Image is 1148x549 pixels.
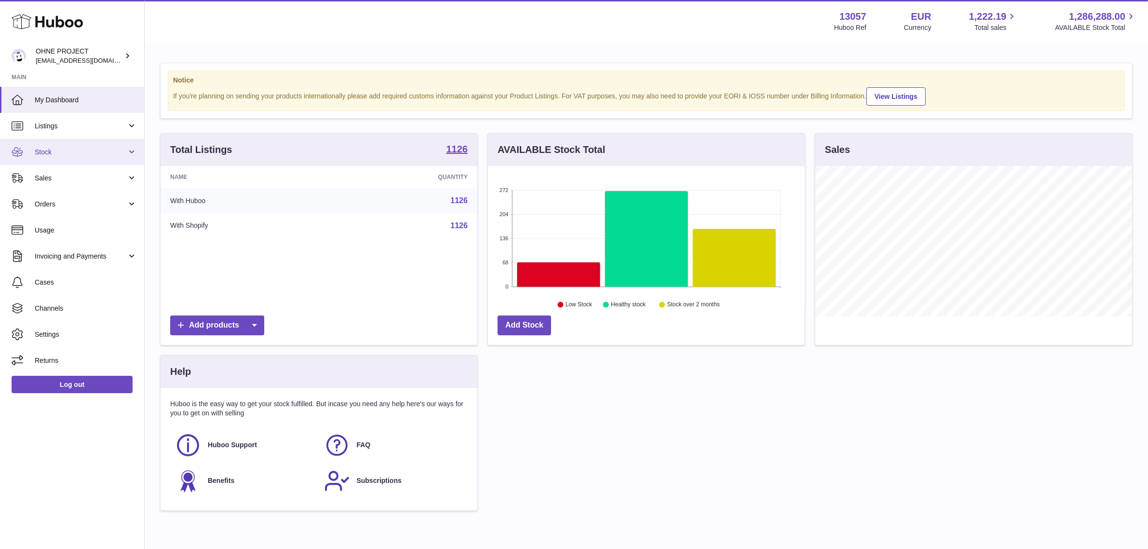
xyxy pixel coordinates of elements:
a: 1126 [446,144,468,156]
span: [EMAIL_ADDRESS][DOMAIN_NAME] [36,56,142,64]
a: 1126 [450,196,468,205]
td: With Huboo [161,188,331,213]
span: 1,222.19 [969,10,1007,23]
span: AVAILABLE Stock Total [1055,23,1136,32]
text: Stock over 2 months [667,302,720,308]
span: Stock [35,148,127,157]
span: Benefits [208,476,234,485]
h3: AVAILABLE Stock Total [498,143,605,156]
span: Listings [35,122,127,131]
span: My Dashboard [35,96,137,105]
a: FAQ [324,432,463,458]
a: Benefits [175,468,314,494]
span: Returns [35,356,137,365]
span: FAQ [357,440,371,450]
strong: 1126 [446,144,468,154]
a: Log out [12,376,133,393]
text: 272 [500,187,508,193]
img: internalAdmin-13057@internal.huboo.com [12,49,26,63]
a: 1,222.19 Total sales [969,10,1018,32]
span: Orders [35,200,127,209]
strong: 13057 [839,10,866,23]
span: Channels [35,304,137,313]
span: Usage [35,226,137,235]
span: Total sales [974,23,1017,32]
p: Huboo is the easy way to get your stock fulfilled. But incase you need any help here's our ways f... [170,399,468,418]
text: 204 [500,211,508,217]
span: Cases [35,278,137,287]
div: Currency [904,23,932,32]
div: If you're planning on sending your products internationally please add required customs informati... [173,86,1120,106]
th: Name [161,166,331,188]
a: 1126 [450,221,468,230]
a: 1,286,288.00 AVAILABLE Stock Total [1055,10,1136,32]
th: Quantity [331,166,477,188]
span: Settings [35,330,137,339]
td: With Shopify [161,213,331,238]
span: Subscriptions [357,476,402,485]
strong: EUR [911,10,931,23]
a: Add Stock [498,316,551,335]
text: 68 [502,260,508,265]
h3: Help [170,365,191,378]
text: Healthy stock [611,302,646,308]
a: Subscriptions [324,468,463,494]
div: Huboo Ref [834,23,866,32]
h3: Total Listings [170,143,232,156]
span: Huboo Support [208,440,257,450]
text: 136 [500,235,508,241]
text: Low Stock [566,302,593,308]
span: 1,286,288.00 [1069,10,1125,23]
text: 0 [505,284,508,289]
a: Add products [170,316,264,335]
strong: Notice [173,76,1120,85]
div: OHNE PROJECT [36,47,122,65]
span: Sales [35,174,127,183]
a: Huboo Support [175,432,314,458]
span: Invoicing and Payments [35,252,127,261]
h3: Sales [825,143,850,156]
a: View Listings [866,87,926,106]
